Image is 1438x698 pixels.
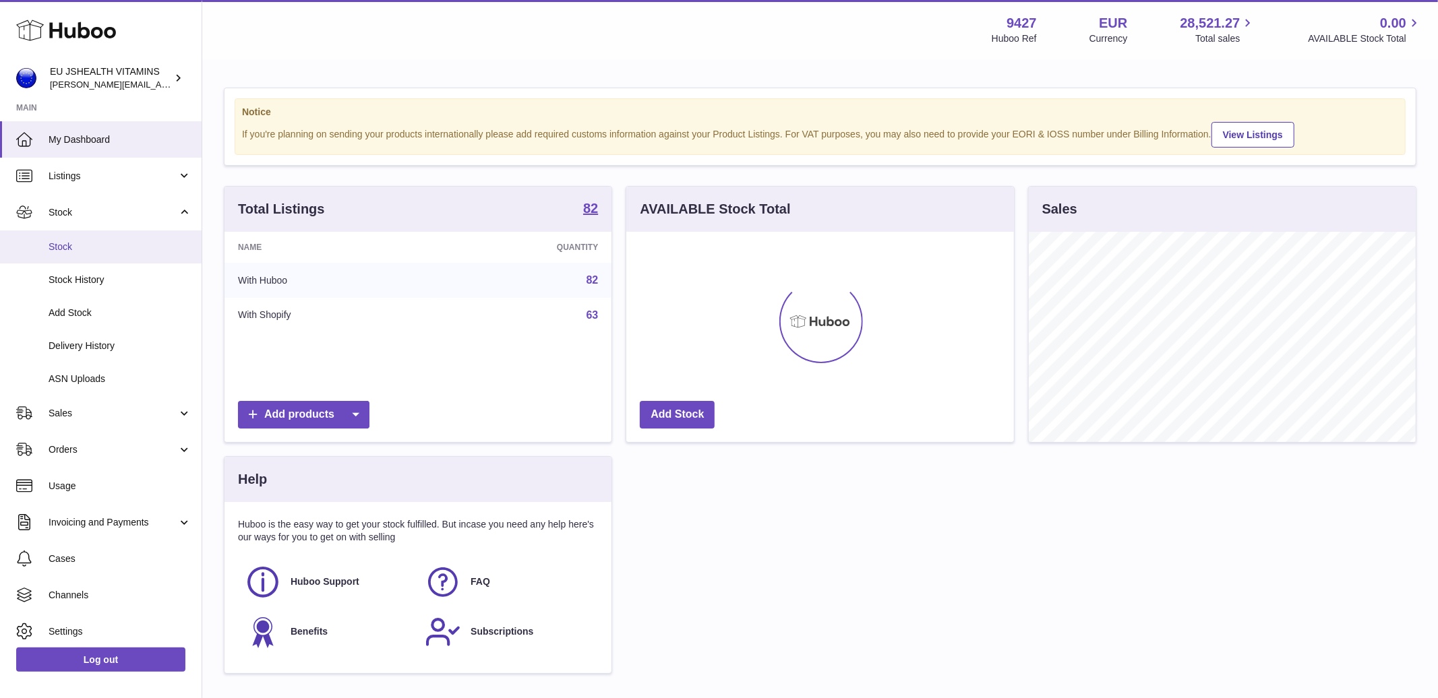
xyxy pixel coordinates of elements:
a: Huboo Support [245,564,411,600]
span: Stock History [49,274,191,286]
span: My Dashboard [49,133,191,146]
td: With Shopify [224,298,433,333]
th: Quantity [433,232,612,263]
p: Huboo is the easy way to get your stock fulfilled. But incase you need any help here's our ways f... [238,518,598,544]
span: Delivery History [49,340,191,352]
a: Add products [238,401,369,429]
span: Stock [49,206,177,219]
a: 63 [587,309,599,321]
h3: Sales [1042,200,1077,218]
span: Usage [49,480,191,493]
span: Huboo Support [291,575,359,588]
span: Benefits [291,625,328,638]
strong: EUR [1099,14,1127,32]
a: 28,521.27 Total sales [1180,14,1255,45]
span: Channels [49,589,191,602]
strong: 9427 [1007,14,1037,32]
div: EU JSHEALTH VITAMINS [50,65,171,91]
span: Invoicing and Payments [49,516,177,529]
a: Log out [16,647,185,672]
span: AVAILABLE Stock Total [1308,32,1422,45]
span: Listings [49,170,177,183]
h3: Help [238,470,267,488]
span: Sales [49,407,177,420]
span: [PERSON_NAME][EMAIL_ADDRESS][DOMAIN_NAME] [50,79,270,90]
span: Subscriptions [471,625,533,638]
a: Benefits [245,614,411,650]
a: Add Stock [640,401,715,429]
td: With Huboo [224,263,433,298]
span: Cases [49,552,191,565]
a: FAQ [425,564,591,600]
th: Name [224,232,433,263]
span: 0.00 [1380,14,1406,32]
span: Total sales [1195,32,1255,45]
strong: 82 [583,201,598,215]
strong: Notice [242,106,1398,119]
span: Stock [49,241,191,253]
a: View Listings [1211,122,1294,148]
div: If you're planning on sending your products internationally please add required customs informati... [242,120,1398,148]
span: Settings [49,625,191,638]
a: 82 [583,201,598,218]
span: ASN Uploads [49,373,191,385]
h3: Total Listings [238,200,325,218]
div: Huboo Ref [992,32,1037,45]
span: Add Stock [49,307,191,319]
h3: AVAILABLE Stock Total [640,200,790,218]
span: 28,521.27 [1180,14,1240,32]
img: laura@jessicasepel.com [16,68,36,88]
div: Currency [1089,32,1128,45]
span: FAQ [471,575,490,588]
a: 82 [587,274,599,286]
span: Orders [49,443,177,456]
a: 0.00 AVAILABLE Stock Total [1308,14,1422,45]
a: Subscriptions [425,614,591,650]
